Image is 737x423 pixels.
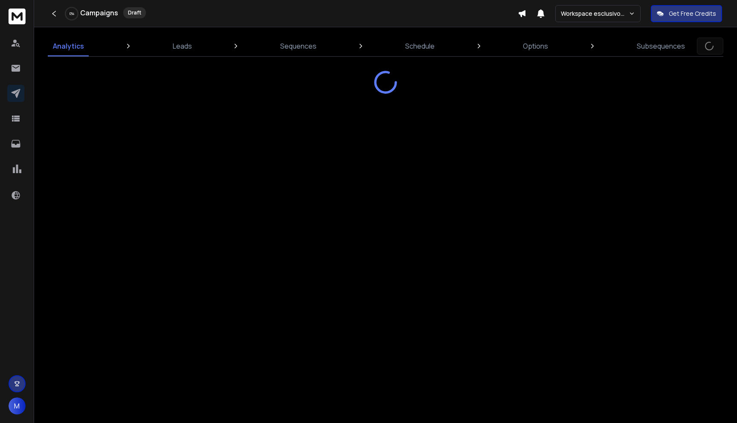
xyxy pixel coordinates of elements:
[168,36,197,56] a: Leads
[400,36,440,56] a: Schedule
[70,11,74,16] p: 0 %
[651,5,722,22] button: Get Free Credits
[523,41,548,51] p: Options
[80,8,118,18] h1: Campaigns
[173,41,192,51] p: Leads
[518,36,553,56] a: Options
[9,397,26,414] button: M
[280,41,316,51] p: Sequences
[275,36,322,56] a: Sequences
[48,36,89,56] a: Analytics
[561,9,629,18] p: Workspace esclusivo upvizory
[53,41,84,51] p: Analytics
[637,41,685,51] p: Subsequences
[632,36,690,56] a: Subsequences
[123,7,146,18] div: Draft
[669,9,716,18] p: Get Free Credits
[405,41,435,51] p: Schedule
